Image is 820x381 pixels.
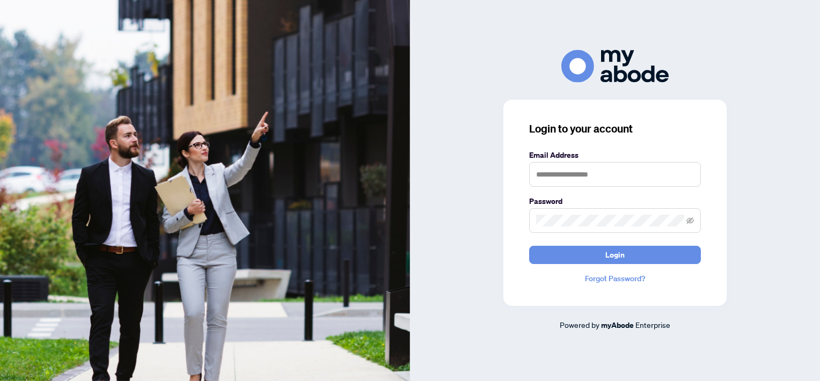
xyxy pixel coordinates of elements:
[635,320,670,329] span: Enterprise
[529,273,701,284] a: Forgot Password?
[529,246,701,264] button: Login
[560,320,599,329] span: Powered by
[529,121,701,136] h3: Login to your account
[686,217,694,224] span: eye-invisible
[561,50,669,83] img: ma-logo
[605,246,625,263] span: Login
[529,195,701,207] label: Password
[601,319,634,331] a: myAbode
[529,149,701,161] label: Email Address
